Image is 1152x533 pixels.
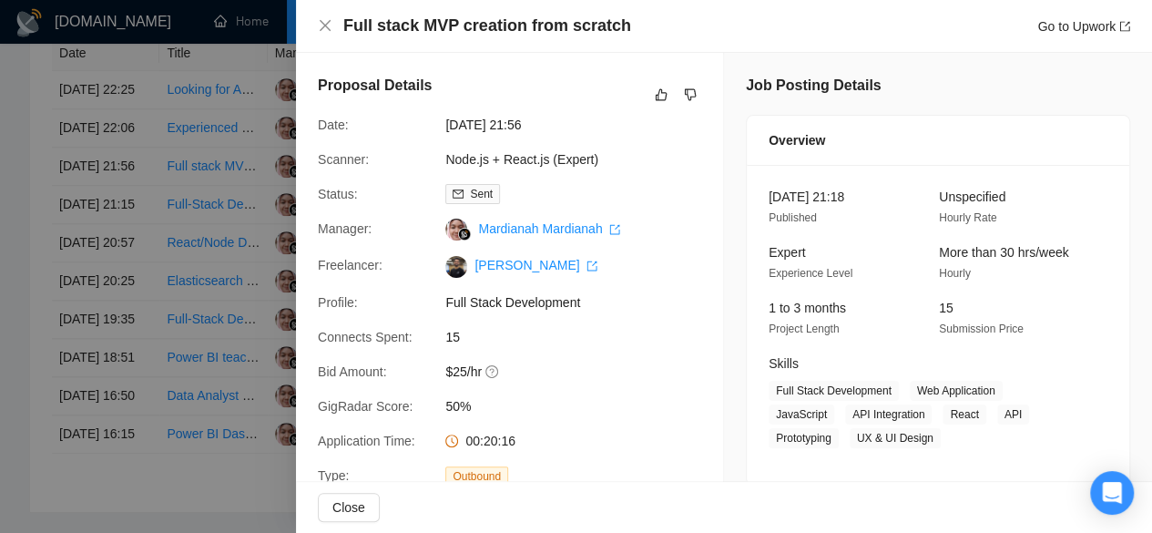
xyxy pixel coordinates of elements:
[997,405,1029,425] span: API
[939,190,1005,204] span: Unspecified
[458,228,471,241] img: gigradar-bm.png
[318,258,382,272] span: Freelancer:
[318,295,358,310] span: Profile:
[453,189,464,200] span: mail
[1037,19,1130,34] a: Go to Upworkexport
[445,396,719,416] span: 50%
[445,435,458,447] span: clock-circle
[465,434,515,448] span: 00:20:16
[318,187,358,201] span: Status:
[769,381,899,401] span: Full Stack Development
[609,224,620,235] span: export
[318,75,432,97] h5: Proposal Details
[318,468,349,483] span: Type:
[318,18,332,33] span: close
[769,405,834,425] span: JavaScript
[445,466,508,487] span: Outbound
[769,130,825,150] span: Overview
[478,221,620,236] a: Mardianah Mardianah export
[655,87,668,102] span: like
[939,245,1068,260] span: More than 30 hrs/week
[939,267,971,280] span: Hourly
[318,434,415,448] span: Application Time:
[769,211,817,224] span: Published
[318,152,369,167] span: Scanner:
[746,75,881,97] h5: Job Posting Details
[318,118,348,132] span: Date:
[769,356,799,371] span: Skills
[1119,21,1130,32] span: export
[769,245,805,260] span: Expert
[445,115,719,135] span: [DATE] 21:56
[939,301,953,315] span: 15
[470,188,493,200] span: Sent
[318,18,332,34] button: Close
[445,152,598,167] a: Node.js + React.js (Expert)
[318,364,387,379] span: Bid Amount:
[445,292,719,313] span: Full Stack Development
[910,381,1003,401] span: Web Application
[684,87,697,102] span: dislike
[939,211,996,224] span: Hourly Rate
[845,405,932,425] span: API Integration
[445,256,467,278] img: c1Nwmv2xWVFyeze9Zxv0OiU5w5tAO1YS58-6IpycFbltbtWERR0WWCXrMI2C9Yw9j8
[1090,471,1134,515] div: Open Intercom Messenger
[769,190,844,204] span: [DATE] 21:18
[343,15,631,37] h4: Full stack MVP creation from scratch
[943,405,985,425] span: React
[586,261,597,272] span: export
[769,301,846,315] span: 1 to 3 months
[650,84,672,106] button: like
[332,497,365,518] span: Close
[474,258,597,272] a: [PERSON_NAME] export
[318,330,413,344] span: Connects Spent:
[769,323,839,335] span: Project Length
[318,221,372,236] span: Manager:
[485,364,500,379] span: question-circle
[850,428,941,448] span: UX & UI Design
[445,327,719,347] span: 15
[318,399,413,414] span: GigRadar Score:
[769,428,839,448] span: Prototyping
[769,267,852,280] span: Experience Level
[939,323,1024,335] span: Submission Price
[445,362,719,382] span: $25/hr
[318,493,380,522] button: Close
[679,84,701,106] button: dislike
